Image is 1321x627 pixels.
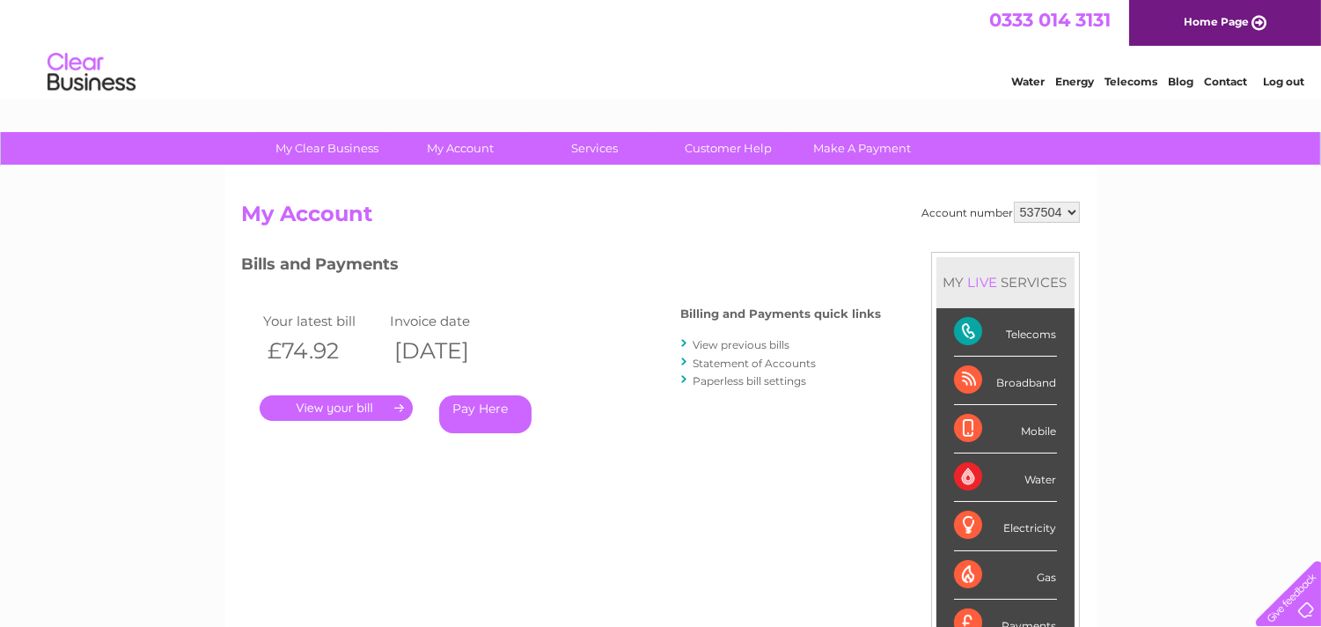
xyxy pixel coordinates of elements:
div: Telecoms [954,308,1057,357]
div: MY SERVICES [936,257,1075,307]
a: Customer Help [656,132,801,165]
a: View previous bills [694,338,790,351]
a: My Clear Business [254,132,400,165]
td: Invoice date [385,309,512,333]
div: Broadband [954,357,1057,405]
a: . [260,395,413,421]
a: Log out [1263,75,1304,88]
a: Services [522,132,667,165]
div: LIVE [965,274,1002,291]
a: My Account [388,132,533,165]
a: Energy [1055,75,1094,88]
a: Water [1011,75,1045,88]
th: £74.92 [260,333,386,369]
a: Make A Payment [789,132,935,165]
h3: Bills and Payments [242,252,882,283]
div: Account number [922,202,1080,223]
div: Mobile [954,405,1057,454]
a: Blog [1168,75,1193,88]
a: Paperless bill settings [694,374,807,387]
div: Electricity [954,502,1057,550]
h4: Billing and Payments quick links [681,307,882,321]
h2: My Account [242,202,1080,235]
img: logo.png [47,46,136,100]
a: Pay Here [439,395,532,433]
th: [DATE] [385,333,512,369]
a: 0333 014 3131 [989,9,1111,31]
div: Gas [954,551,1057,600]
a: Contact [1204,75,1247,88]
div: Water [954,454,1057,502]
a: Statement of Accounts [694,357,817,370]
a: Telecoms [1105,75,1157,88]
td: Your latest bill [260,309,386,333]
div: Clear Business is a trading name of Verastar Limited (registered in [GEOGRAPHIC_DATA] No. 3667643... [246,10,1077,85]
